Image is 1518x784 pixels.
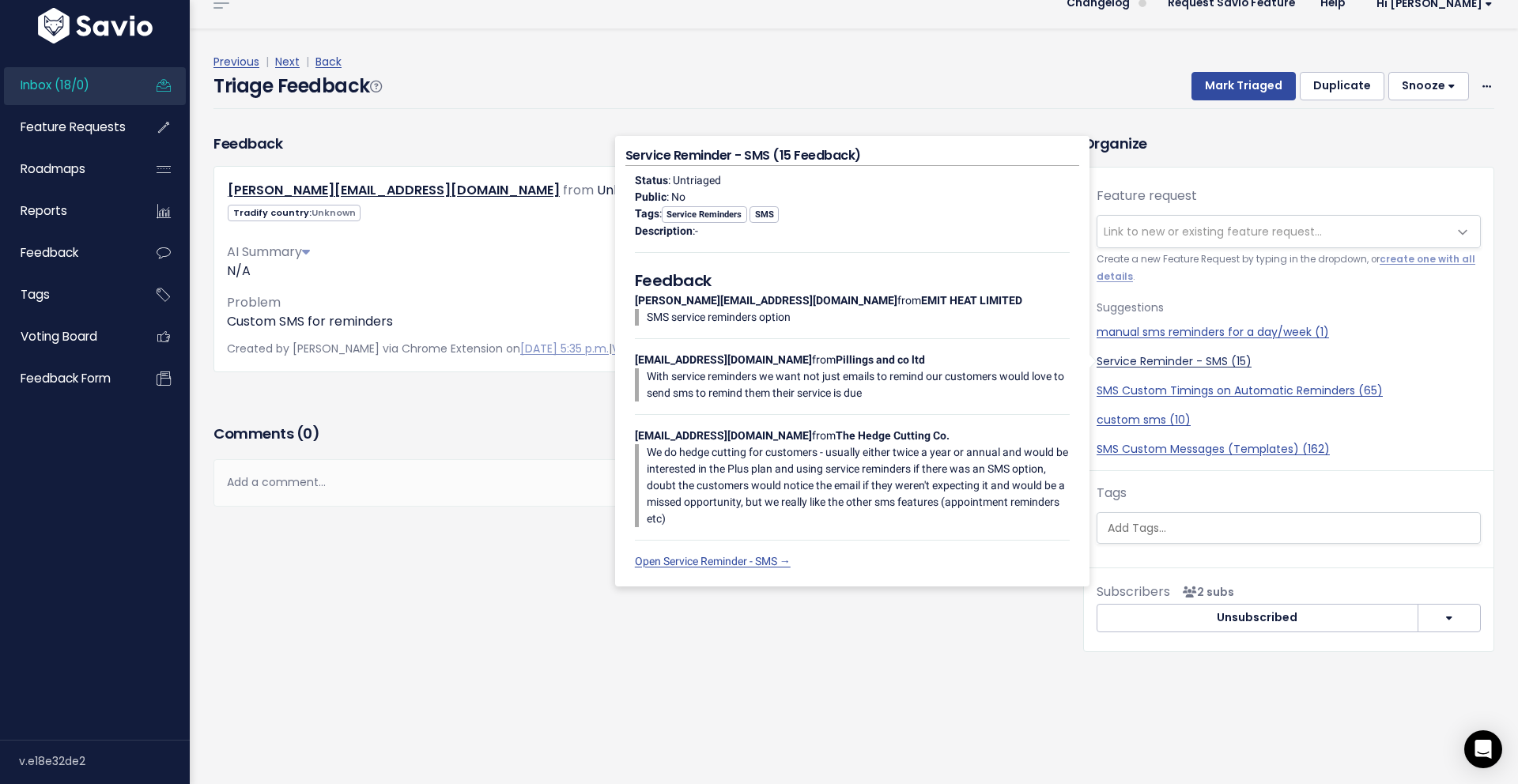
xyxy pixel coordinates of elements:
a: Back [315,54,342,70]
a: custom sms (10) [1097,412,1481,428]
strong: Description [635,224,693,237]
h3: Comments ( ) [213,423,1033,445]
small: Create a new Feature Request by typing in the dropdown, or . [1097,251,1481,285]
span: <p><strong>Subscribers</strong><br><br> - Carolina Salcedo Claramunt<br> - Albert Ly<br> </p> [1176,584,1234,600]
h3: Feedback [213,133,282,154]
p: SMS service reminders option [647,309,1070,326]
a: View in source app [612,341,727,356]
span: Inbox (18/0) [21,77,89,93]
span: - [695,224,698,237]
span: Voting Board [21,328,97,345]
input: Add Tags... [1101,520,1484,537]
span: Feedback form [21,370,111,386]
strong: Status [635,174,668,187]
span: Problem [227,293,281,311]
span: 0 [303,424,312,443]
span: Reports [21,202,67,219]
span: Link to new or existing feature request... [1104,224,1322,239]
span: SMS [750,206,779,223]
button: Snooze [1388,72,1469,100]
span: Subscribers [1097,582,1170,601]
span: | [303,54,312,70]
strong: Pillings and co ltd [836,353,925,366]
span: Feature Requests [21,119,126,135]
div: Add a comment... [213,459,1033,506]
span: Created by [PERSON_NAME] via Chrome Extension on | [227,341,727,356]
div: Unknown Company [597,179,719,202]
a: Previous [213,54,259,70]
div: N/A [227,262,1020,281]
button: Mark Triaged [1191,72,1296,100]
span: | [262,54,272,70]
h4: Triage Feedback [213,72,381,100]
div: Open Intercom Messenger [1464,730,1502,768]
p: Suggestions [1097,298,1481,318]
a: Feedback [4,235,131,271]
h3: Organize [1083,133,1494,154]
div: v.e18e32de2 [19,741,190,782]
a: SMS Custom Timings on Automatic Reminders (65) [1097,383,1481,399]
strong: The Hedge Cutting Co. [836,429,950,442]
a: SMS Custom Messages (Templates) (162) [1097,441,1481,458]
a: Reports [4,193,131,229]
strong: [PERSON_NAME][EMAIL_ADDRESS][DOMAIN_NAME] [635,294,897,307]
h5: Feedback [635,269,1070,292]
a: manual sms reminders for a day/week (1) [1097,324,1481,341]
a: Tags [4,277,131,313]
a: Next [275,54,300,70]
button: Unsubscribed [1097,604,1418,632]
strong: Tags [635,207,659,220]
p: With service reminders we want not just emails to remind our customers would love to send sms to ... [647,368,1070,401]
strong: [EMAIL_ADDRESS][DOMAIN_NAME] [635,429,812,442]
a: [PERSON_NAME][EMAIL_ADDRESS][DOMAIN_NAME] [228,181,560,199]
span: Roadmaps [21,160,85,177]
a: Feature Requests [4,109,131,145]
a: Service Reminder - SMS (15) [1097,353,1481,370]
a: [DATE] 5:35 p.m. [520,341,609,356]
strong: Public [635,190,666,203]
img: logo-white.9d6f32f41409.svg [34,8,157,43]
strong: [EMAIL_ADDRESS][DOMAIN_NAME] [635,353,812,366]
span: Feedback [21,244,78,261]
label: Feature request [1097,187,1197,205]
span: Tags [21,286,50,303]
strong: EMIT HEAT LIMITED [921,294,1022,307]
div: : Untriaged : No : : from from from [625,166,1079,576]
h4: Service Reminder - SMS (15 Feedback) [625,146,1079,166]
span: Service Reminders [662,206,747,223]
a: Open Service Reminder - SMS → [635,555,791,567]
a: Inbox (18/0) [4,67,131,104]
span: Unknown [312,206,356,219]
button: Duplicate [1300,72,1384,100]
span: AI Summary [227,243,310,261]
p: We do hedge cutting for customers - usually either twice a year or annual and would be interested... [647,444,1070,527]
span: Tradify country: [228,205,361,221]
label: Tags [1097,484,1127,503]
p: Custom SMS for reminders [227,312,1020,331]
a: Feedback form [4,360,131,397]
a: Voting Board [4,318,131,355]
a: create one with all details [1097,253,1475,282]
a: Roadmaps [4,151,131,187]
span: from [563,181,594,199]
